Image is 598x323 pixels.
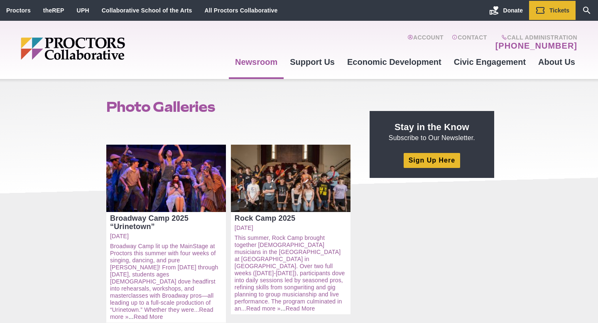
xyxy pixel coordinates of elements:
[77,7,89,14] a: UPH
[235,234,345,312] a: This summer, Rock Camp brought together [DEMOGRAPHIC_DATA] musicians in the [GEOGRAPHIC_DATA] at ...
[235,224,347,232] a: [DATE]
[6,7,31,14] a: Proctors
[380,121,484,143] p: Subscribe to Our Newsletter.
[493,34,577,41] span: Call Administration
[21,37,189,60] img: Proctors logo
[395,122,469,132] strong: Stay in the Know
[404,153,460,168] a: Sign Up Here
[110,243,222,321] p: ...
[284,51,341,73] a: Support Us
[246,305,281,312] a: Read more »
[235,214,347,222] a: Rock Camp 2025
[110,214,222,231] a: Broadway Camp 2025 “Urinetown”
[576,1,598,20] a: Search
[341,51,448,73] a: Economic Development
[448,51,532,73] a: Civic Engagement
[549,7,569,14] span: Tickets
[495,41,577,51] a: [PHONE_NUMBER]
[503,7,523,14] span: Donate
[102,7,192,14] a: Collaborative School of the Arts
[110,233,222,240] a: [DATE]
[229,51,284,73] a: Newsroom
[204,7,277,14] a: All Proctors Collaborative
[134,313,163,320] a: Read More
[529,1,576,20] a: Tickets
[286,305,315,312] a: Read More
[532,51,581,73] a: About Us
[452,34,487,51] a: Contact
[106,99,350,115] h1: Photo Galleries
[407,34,444,51] a: Account
[110,306,213,320] a: Read more »
[43,7,64,14] a: theREP
[483,1,529,20] a: Donate
[235,234,347,312] p: ...
[110,243,218,313] a: Broadway Camp lit up the MainStage at Proctors this summer with four weeks of singing, dancing, a...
